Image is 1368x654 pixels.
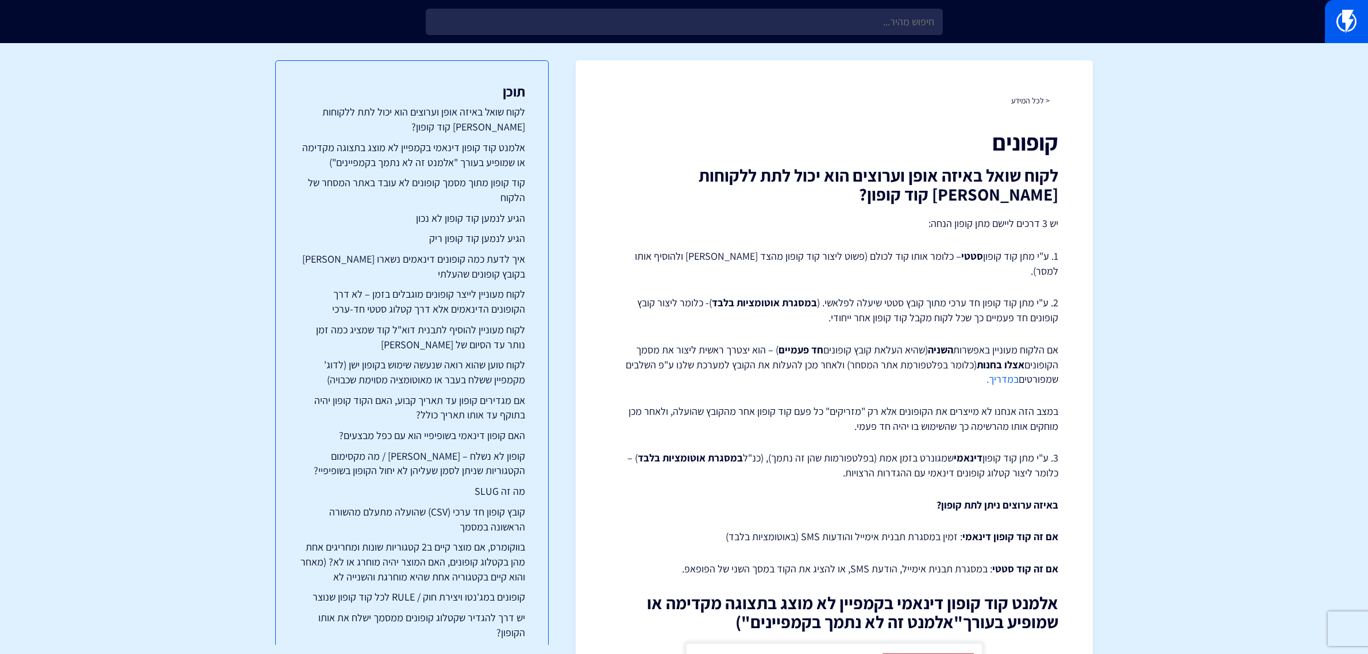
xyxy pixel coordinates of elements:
[299,140,525,170] a: אלמנט קוד קופון דינאמי בקמפיין לא מוצג בתצוגה מקדימה או שמופיע בעורך "אלמנט זה לא נתמך בקמפיינים")
[610,451,1058,480] p: 3. ע"י מתן קוד קופון שמגונרט בזמן אמת (בפלטפורמות שהן זה נתמך), (כנ"ל ) – כלומר ליצור קטלוג קופונ...
[610,166,1058,204] h2: לקוח שואל באיזה אופן וערוצים הוא יכול לתת ללקוחות [PERSON_NAME] קוד קופון?
[954,451,982,464] strong: דינאמי
[977,358,1024,371] strong: אצלו בחנות
[299,590,525,605] a: קופונים במג'נטו ויצירת חוק / RULE לכל קוד קופון שנוצר
[610,216,1058,232] p: יש 3 דרכים ליישם מתן קופון הנחה:
[712,296,817,309] strong: במסגרת אוטומציות בלבד
[299,484,525,499] a: מה זה SLUG
[961,249,983,263] strong: סטטי
[610,404,1058,433] p: במצב הזה אנחנו לא מייצרים את הקופונים אלא רק "מזריקים" כל פעם קוד קופון אחר מהקובץ שהועלה, ולאחר ...
[299,449,525,478] a: קופון לא נשלח – [PERSON_NAME] / מה מקסימום הקטגוריות שניתן לסמן שעליהן לא יחול הקופון בשופיפיי?
[299,610,525,640] a: יש דרך להגדיר שקטלוג קופונים ממסמך ישלח את אותו הקופון?
[299,105,525,134] a: לקוח שואל באיזה אופן וערוצים הוא יכול לתת ללקוחות [PERSON_NAME] קוד קופון?
[299,231,525,246] a: הגיע לנמען קוד קופון ריק
[928,343,953,356] strong: השניה
[962,530,1058,543] strong: אם זה קוד קופון דינאמי
[426,9,943,35] input: חיפוש מהיר...
[299,211,525,226] a: הגיע לנמען קוד קופון לא נכון
[299,393,525,422] a: אם מגדירים קופון עד תאריך קבוע, האם הקוד קופון יהיה בתוקף עד אותו תאריך כולל?
[610,343,1058,387] p: אם הלקוח מעוניין באפשרות (שהיא העלאת קובץ קופונים ) – הוא יצטרך ראשית ליצור את מסמך הקופונים (כלו...
[299,428,525,443] a: האם קופון דינאמי בשופיפיי הוא עם כפל מבצעים?
[986,372,1019,386] a: במדריך.
[299,287,525,316] a: לקוח מעוניין לייצר קופונים מוגבלים בזמן – לא דרך הקופונים הדינאמים אלא דרך קטלוג סטטי חד-ערכי
[299,175,525,205] a: קוד קופון מתוך מסמך קופונים לא עובד באתר המסחר של הלקוח
[299,540,525,584] a: בווקומרס, אם מוצר קיים ב2 קטגוריות שונות ומחריגים אחת מהן בקטלוג קופונים, האם המוצר יהיה מוחרג או...
[610,529,1058,544] p: : זמין במסגרת תבנית אימייל והודעות SMS (באוטומציות בלבד)
[299,322,525,352] a: לקוח מעוניין להוסיף לתבנית דוא"ל קוד שמציג כמה זמן נותר עד הסיום של [PERSON_NAME]
[1011,95,1050,106] a: < לכל המידע
[647,591,1058,633] strong: אלמנט קוד קופון דינאמי בקמפיין לא מוצג בתצוגה מקדימה או שמופיע בעורך
[992,562,1058,575] strong: אם זה קוד סטטי
[937,498,1058,511] strong: באיזה ערוצים ניתן לתת קופון?
[299,357,525,387] a: לקוח טוען שהוא רואה שנעשה שימוש בקופון ישן (לדוג' מקמפיין ששלח בעבר או מאוטומציה מסוימת שכבויה)
[610,295,1058,325] p: 2. ע"י מתן קוד קופון חד ערכי מתוך קובץ סטטי שיעלה לפלאשי. ( )- כלומר ליצור קובץ קופונים חד פעמיים...
[299,252,525,281] a: איך לדעת כמה קופונים דינאמים נשארו [PERSON_NAME] בקובץ קופונים שהעלתי
[299,84,525,99] h3: תוכן
[610,249,1058,278] p: 1. ע"י מתן קוד קופון – כלומר אותו קוד לכולם (פשוט ליצור קוד קופון מהצד [PERSON_NAME] ולהוסיף אותו...
[779,343,823,356] strong: חד פעמיים
[610,561,1058,576] p: : במסגרת תבנית אימייל, הודעת SMS, או להציג את הקוד במסך השני של הפופאפ.
[610,594,1058,632] h2: "אלמנט זה לא נתמך בקמפיינים")
[299,505,525,534] a: קובץ קופון חד ערכי (CSV) שהועלה מתעלם מהשורה הראשונה במסמך
[610,129,1058,155] h1: קופונים
[638,451,743,464] strong: במסגרת אוטומציות בלבד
